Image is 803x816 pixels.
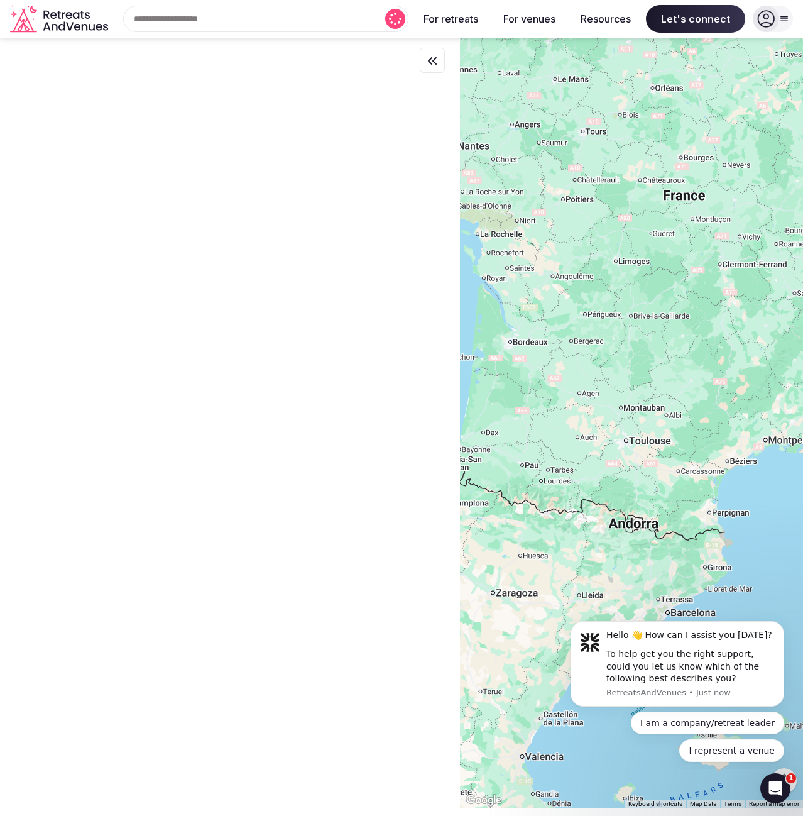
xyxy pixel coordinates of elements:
button: Keyboard shortcuts [628,800,682,808]
iframe: Intercom live chat [760,773,790,803]
button: For retreats [413,5,488,33]
button: Resources [571,5,641,33]
button: For venues [493,5,565,33]
a: Terms (opens in new tab) [724,800,741,807]
a: Report a map error [749,800,799,807]
svg: Retreats and Venues company logo [10,5,111,33]
iframe: Intercom notifications message [552,611,803,769]
button: Map Data [690,800,716,808]
a: Open this area in Google Maps (opens a new window) [463,792,505,808]
img: Google [463,792,505,808]
span: 1 [786,773,796,783]
a: Visit the homepage [10,5,111,33]
span: Let's connect [646,5,745,33]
